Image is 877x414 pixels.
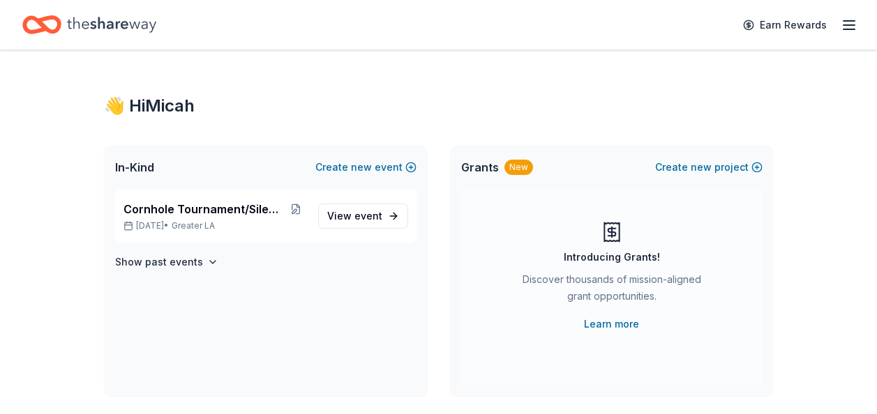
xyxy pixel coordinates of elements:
span: View [327,208,382,224]
button: Show past events [115,254,218,270]
div: New [504,160,533,175]
h4: Show past events [115,254,203,270]
a: Earn Rewards [735,13,835,38]
a: Learn more [584,316,639,332]
button: Createnewevent [315,159,417,176]
span: Cornhole Tournament/Silent Auction [123,201,285,217]
p: [DATE] • [123,220,307,231]
a: View event [318,204,408,229]
span: new [691,159,712,176]
span: Greater LA [172,220,215,231]
span: event [354,210,382,222]
span: Grants [461,159,499,176]
span: In-Kind [115,159,154,176]
span: new [351,159,372,176]
div: 👋 Hi Micah [104,95,774,117]
div: Introducing Grants! [564,249,660,266]
div: Discover thousands of mission-aligned grant opportunities. [517,271,707,310]
a: Home [22,8,156,41]
button: Createnewproject [655,159,763,176]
